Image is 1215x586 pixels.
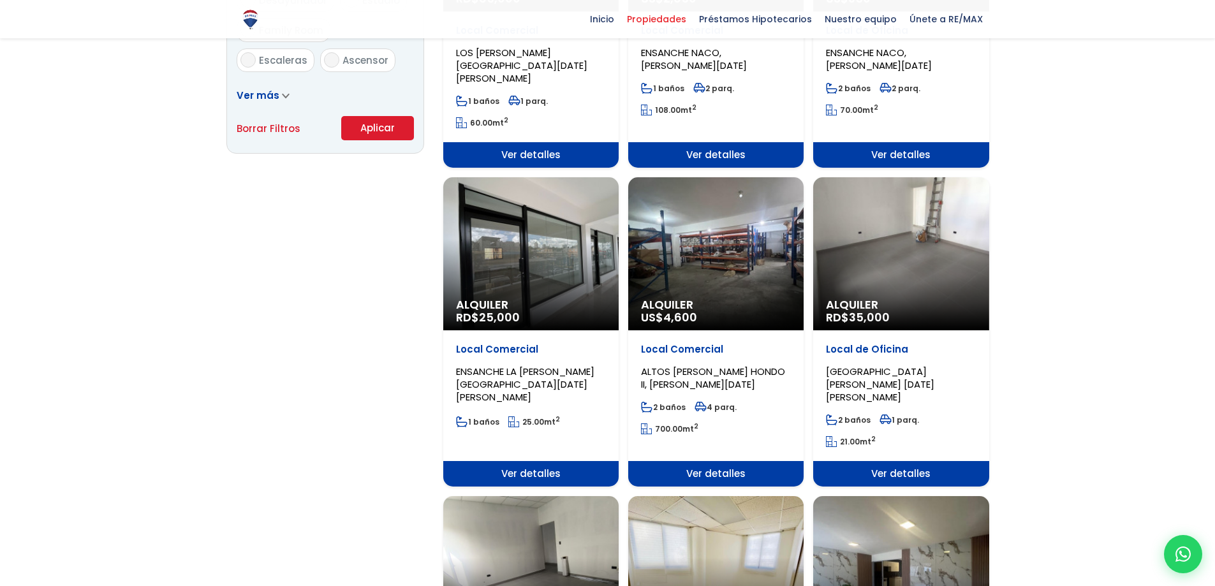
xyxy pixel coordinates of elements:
[880,83,920,94] span: 2 parq.
[443,461,619,487] span: Ver detalles
[655,423,682,434] span: 700.00
[456,46,587,85] span: LOS [PERSON_NAME][GEOGRAPHIC_DATA][DATE][PERSON_NAME]
[479,309,520,325] span: 25,000
[813,177,989,487] a: Alquiler RD$35,000 Local de Oficina [GEOGRAPHIC_DATA][PERSON_NAME] [DATE][PERSON_NAME] 2 baños 1 ...
[456,365,594,404] span: ENSANCHE LA [PERSON_NAME][GEOGRAPHIC_DATA][DATE][PERSON_NAME]
[584,10,621,29] span: Inicio
[641,46,747,72] span: ENSANCHE NACO, [PERSON_NAME][DATE]
[903,10,989,29] span: Únete a RE/MAX
[693,10,818,29] span: Préstamos Hipotecarios
[826,309,890,325] span: RD$
[880,414,919,425] span: 1 parq.
[259,54,307,67] span: Escaleras
[628,177,804,487] a: Alquiler US$4,600 Local Comercial ALTOS [PERSON_NAME] HONDO II, [PERSON_NAME][DATE] 2 baños 4 par...
[240,52,256,68] input: Escaleras
[628,461,804,487] span: Ver detalles
[641,343,791,356] p: Local Comercial
[692,103,696,112] sup: 2
[443,142,619,168] span: Ver detalles
[874,103,878,112] sup: 2
[504,115,508,125] sup: 2
[641,309,697,325] span: US$
[641,83,684,94] span: 1 baños
[641,423,698,434] span: mt
[342,54,388,67] span: Ascensor
[239,8,261,31] img: Logo de REMAX
[237,89,290,102] a: Ver más
[826,46,932,72] span: ENSANCHE NACO, [PERSON_NAME][DATE]
[443,177,619,487] a: Alquiler RD$25,000 Local Comercial ENSANCHE LA [PERSON_NAME][GEOGRAPHIC_DATA][DATE][PERSON_NAME] ...
[694,421,698,431] sup: 2
[237,89,279,102] span: Ver más
[556,414,560,424] sup: 2
[456,117,508,128] span: mt
[655,105,681,115] span: 108.00
[826,414,871,425] span: 2 baños
[456,96,499,106] span: 1 baños
[826,436,876,447] span: mt
[826,298,976,311] span: Alquiler
[693,83,734,94] span: 2 parq.
[456,416,499,427] span: 1 baños
[826,105,878,115] span: mt
[849,309,890,325] span: 35,000
[813,461,989,487] span: Ver detalles
[508,96,548,106] span: 1 parq.
[456,298,606,311] span: Alquiler
[813,142,989,168] span: Ver detalles
[840,436,860,447] span: 21.00
[663,309,697,325] span: 4,600
[641,298,791,311] span: Alquiler
[456,343,606,356] p: Local Comercial
[456,309,520,325] span: RD$
[641,105,696,115] span: mt
[621,10,693,29] span: Propiedades
[522,416,544,427] span: 25.00
[628,142,804,168] span: Ver detalles
[826,343,976,356] p: Local de Oficina
[324,52,339,68] input: Ascensor
[695,402,737,413] span: 4 parq.
[641,402,686,413] span: 2 baños
[826,83,871,94] span: 2 baños
[826,365,934,404] span: [GEOGRAPHIC_DATA][PERSON_NAME] [DATE][PERSON_NAME]
[818,10,903,29] span: Nuestro equipo
[341,116,414,140] button: Aplicar
[470,117,492,128] span: 60.00
[641,365,785,391] span: ALTOS [PERSON_NAME] HONDO II, [PERSON_NAME][DATE]
[508,416,560,427] span: mt
[840,105,862,115] span: 70.00
[237,121,300,136] a: Borrar Filtros
[871,434,876,444] sup: 2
